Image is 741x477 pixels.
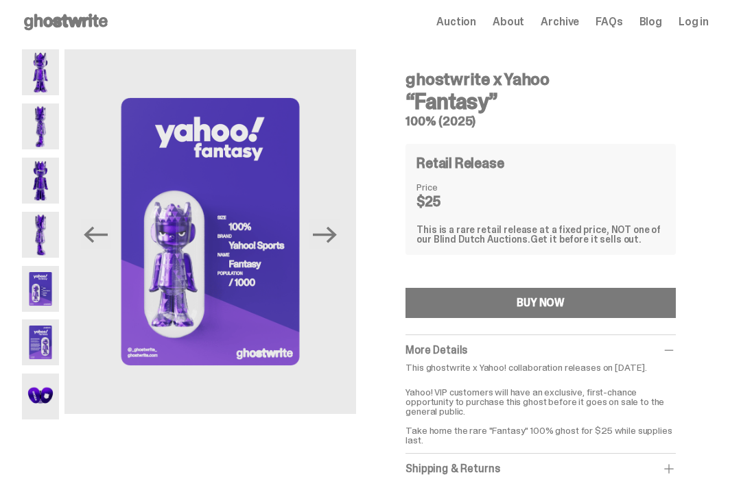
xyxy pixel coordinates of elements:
a: About [493,16,524,27]
img: Yahoo-HG---5.png [22,266,59,312]
img: Yahoo-HG---4.png [22,212,59,258]
dd: $25 [416,195,485,208]
dt: Price [416,182,485,192]
div: BUY NOW [517,297,565,308]
h5: 100% (2025) [405,115,676,127]
h4: Retail Release [416,156,504,170]
img: Yahoo-HG---5.png [64,49,357,414]
p: This ghostwrite x Yahoo! collaboration releases on [DATE]. [405,363,676,372]
img: Yahoo-HG---1.png [22,49,59,95]
img: Yahoo-HG---3.png [22,158,59,204]
button: BUY NOW [405,288,676,318]
button: Next [309,219,340,249]
a: Blog [639,16,662,27]
img: Yahoo-HG---7.png [22,374,59,419]
a: Log in [679,16,709,27]
a: Auction [436,16,476,27]
h3: “Fantasy” [405,90,676,112]
h4: ghostwrite x Yahoo [405,71,676,88]
p: Yahoo! VIP customers will have an exclusive, first-chance opportunity to purchase this ghost befo... [405,378,676,445]
div: Shipping & Returns [405,462,676,476]
span: More Details [405,343,467,357]
div: This is a rare retail release at a fixed price, NOT one of our Blind Dutch Auctions. [416,225,665,244]
button: Previous [81,219,111,249]
a: Archive [541,16,579,27]
img: Yahoo-HG---2.png [22,103,59,149]
span: Get it before it sells out. [530,233,642,245]
a: FAQs [596,16,622,27]
img: Yahoo-HG---6.png [22,319,59,365]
